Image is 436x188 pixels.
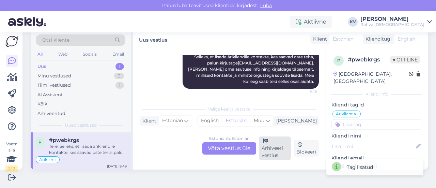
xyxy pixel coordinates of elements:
input: Lisa tag [331,119,422,130]
a: [EMAIL_ADDRESS][DOMAIN_NAME] [238,60,313,66]
div: Klienditugi [363,35,392,43]
div: 1 [115,63,124,70]
div: Kõik [37,101,47,107]
div: [GEOGRAPHIC_DATA], [GEOGRAPHIC_DATA] [333,71,409,85]
div: Klient [310,35,327,43]
div: Valige keel ja vastake [140,106,319,112]
div: Arhiveeritud [37,110,65,117]
div: Võta vestlus üle [202,142,256,155]
div: Vaata siia [5,141,18,172]
span: p [38,140,42,145]
span: Estonian [162,117,183,125]
span: Luba [258,2,274,9]
div: Tag lisatud [347,164,373,171]
div: KV [348,17,358,27]
div: Socials [81,50,98,59]
img: Askly Logo [5,36,18,47]
div: [DATE] 9:49 [107,164,127,169]
div: Tere! Selleks, et lisada ärikliendile kontakte, kes saavad oste teha, palun kirjutage [EMAIL_ADDR... [49,143,127,156]
div: Blokeeri [294,140,319,157]
div: Klient [140,117,156,125]
span: Uued vestlused [65,122,97,128]
div: Rahva [DEMOGRAPHIC_DATA] [360,22,424,27]
label: Uus vestlus [139,34,167,44]
div: 0 [114,73,124,79]
div: All [36,50,44,59]
p: Kliendi nimi [331,132,422,140]
div: # pwebkrgs [348,56,390,64]
div: Email [111,50,125,59]
div: Minu vestlused [37,73,71,79]
span: Tere! Selleks, et lisada ärikliendile kontakte, kes saavad oste teha, palun kirjutage . [PERSON_N... [188,42,315,84]
a: [PERSON_NAME]Rahva [DEMOGRAPHIC_DATA] [360,16,432,27]
span: Äriklient [39,158,56,162]
div: Estonian to Estonian [209,135,250,142]
span: Otsi kliente [42,37,69,44]
span: Estonian [333,35,354,43]
span: Muu [254,117,264,124]
div: Arhiveeri vestlus [259,136,291,160]
div: 1 [115,82,124,89]
div: Uus [37,63,46,70]
div: 2 / 3 [5,165,18,172]
div: English [198,116,222,126]
div: Tiimi vestlused [37,82,71,89]
span: Äriklient [336,112,353,116]
span: p [337,58,340,63]
div: Web [57,50,69,59]
div: Kliendi info [331,91,422,97]
div: [PERSON_NAME] [274,117,317,125]
p: Kliendi email [331,155,422,162]
div: Estonian [222,116,250,126]
div: [PERSON_NAME] [360,16,424,22]
div: Aktiivne [290,16,332,28]
span: 9:49 [291,89,317,94]
span: English [398,35,415,43]
input: Lisa nimi [332,143,415,150]
span: #pwebkrgs [49,137,79,143]
span: Offline [390,56,420,63]
p: Kliendi tag'id [331,101,422,109]
div: AI Assistent [37,91,63,98]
